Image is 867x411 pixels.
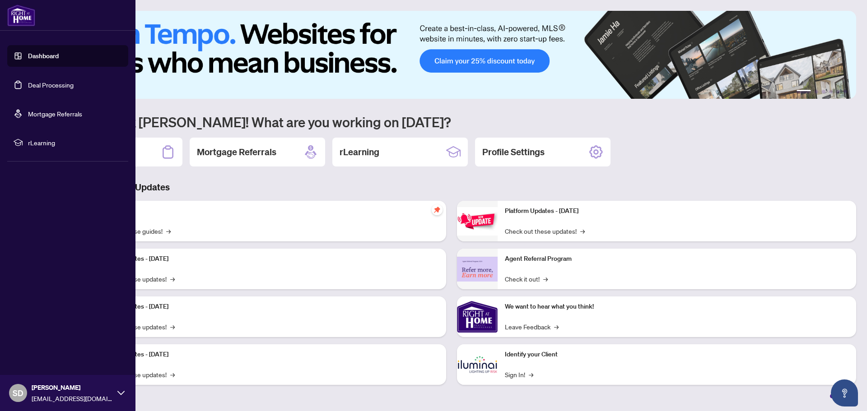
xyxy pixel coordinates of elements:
a: Deal Processing [28,81,74,89]
span: rLearning [28,138,122,148]
img: Platform Updates - June 23, 2025 [457,207,498,236]
span: → [170,322,175,332]
p: Agent Referral Program [505,254,849,264]
img: Slide 0 [47,11,856,99]
h2: Mortgage Referrals [197,146,276,158]
span: → [170,369,175,379]
h1: Welcome back [PERSON_NAME]! What are you working on [DATE]? [47,113,856,130]
button: Open asap [831,379,858,406]
p: We want to hear what you think! [505,302,849,312]
p: Platform Updates - [DATE] [95,254,439,264]
span: SD [13,387,23,399]
h2: rLearning [340,146,379,158]
p: Identify your Client [505,350,849,360]
a: Check it out!→ [505,274,548,284]
img: We want to hear what you think! [457,296,498,337]
span: → [529,369,533,379]
span: [EMAIL_ADDRESS][DOMAIN_NAME] [32,393,113,403]
a: Leave Feedback→ [505,322,559,332]
span: → [543,274,548,284]
span: [PERSON_NAME] [32,383,113,393]
button: 4 [829,90,833,93]
p: Platform Updates - [DATE] [95,350,439,360]
span: → [170,274,175,284]
p: Platform Updates - [DATE] [95,302,439,312]
span: → [580,226,585,236]
button: 6 [844,90,847,93]
span: → [554,322,559,332]
a: Check out these updates!→ [505,226,585,236]
p: Self-Help [95,206,439,216]
span: pushpin [432,204,443,215]
h2: Profile Settings [482,146,545,158]
button: 1 [797,90,811,93]
img: Agent Referral Program [457,257,498,282]
a: Mortgage Referrals [28,110,82,118]
h3: Brokerage & Industry Updates [47,181,856,194]
button: 2 [815,90,818,93]
button: 5 [836,90,840,93]
span: → [166,226,171,236]
a: Dashboard [28,52,59,60]
a: Sign In!→ [505,369,533,379]
img: logo [7,5,35,26]
p: Platform Updates - [DATE] [505,206,849,216]
img: Identify your Client [457,344,498,385]
button: 3 [822,90,825,93]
